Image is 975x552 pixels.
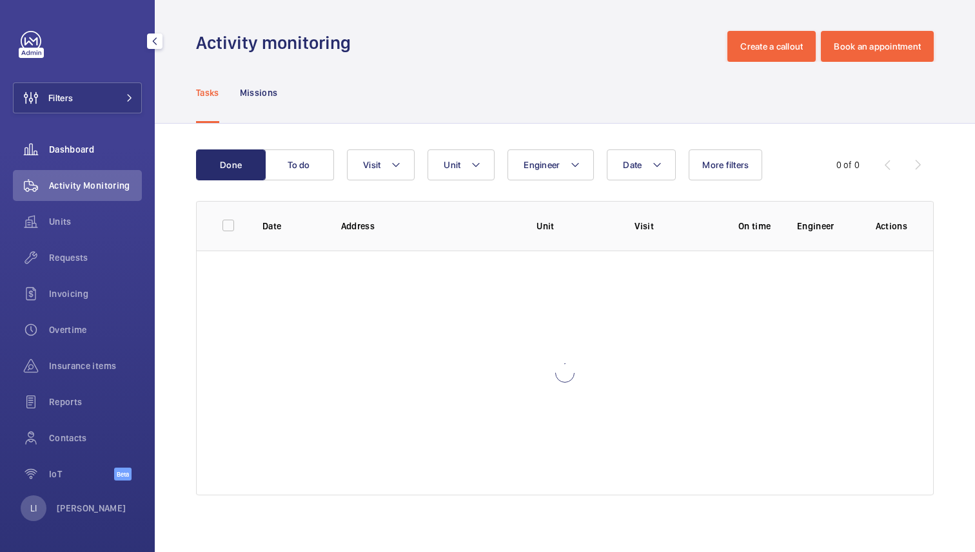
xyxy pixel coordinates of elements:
button: Unit [428,149,495,180]
button: More filters [689,149,762,180]
p: LI [30,502,37,515]
span: Visit [363,160,380,170]
span: Reports [49,395,142,408]
button: Create a callout [727,31,816,62]
p: Unit [537,220,614,233]
button: Engineer [507,149,594,180]
span: Units [49,215,142,228]
p: [PERSON_NAME] [57,502,126,515]
span: Filters [48,91,73,104]
p: Address [341,220,517,233]
button: Done [196,149,266,180]
span: Unit [444,160,460,170]
div: 0 of 0 [836,158,860,171]
span: Overtime [49,323,142,336]
p: Tasks [196,86,219,99]
span: Insurance items [49,359,142,372]
button: Filters [13,82,142,113]
button: To do [264,149,334,180]
p: Missions [240,86,278,99]
span: Dashboard [49,143,142,156]
p: Actions [876,220,907,233]
span: Invoicing [49,287,142,300]
h1: Activity monitoring [196,31,359,55]
p: Date [262,220,320,233]
span: Engineer [524,160,560,170]
span: More filters [702,160,749,170]
span: Date [623,160,642,170]
button: Book an appointment [821,31,934,62]
p: On time [733,220,776,233]
span: Contacts [49,432,142,444]
button: Date [607,149,676,180]
span: IoT [49,468,114,481]
button: Visit [347,149,415,180]
span: Activity Monitoring [49,179,142,192]
span: Requests [49,251,142,264]
p: Engineer [797,220,855,233]
p: Visit [635,220,712,233]
span: Beta [114,468,132,481]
